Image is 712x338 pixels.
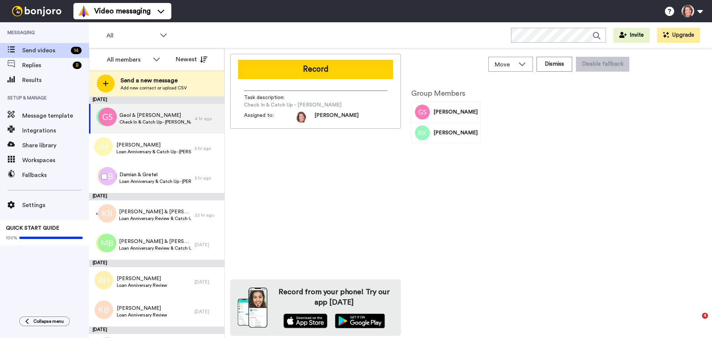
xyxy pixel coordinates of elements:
button: Dismiss [537,57,572,72]
span: Replies [22,61,70,70]
div: 5 hr ago [195,145,221,151]
span: Send videos [22,46,68,55]
span: Loan Anniversary Review & Catch Up - [PERSON_NAME] [119,245,191,251]
div: 22 hr ago [195,212,221,218]
span: Send a new message [121,76,187,85]
span: Loan Anniversary & Catch Up - [PERSON_NAME] [119,178,191,184]
img: bh.png [95,271,113,289]
div: [DATE] [195,309,221,315]
span: QUICK START GUIDE [6,226,59,231]
div: [DATE] [89,96,224,104]
img: gs.png [98,108,117,126]
img: playstore [335,314,385,328]
span: Collapse menu [33,318,64,324]
span: Loan Anniversary Review [117,282,167,288]
img: appstore [283,314,327,328]
span: [PERSON_NAME] [434,129,478,137]
div: [DATE] [195,279,221,285]
img: jh.png [94,137,113,156]
img: vm-color.svg [78,5,90,17]
span: Task description : [244,94,296,101]
button: Newest [170,52,213,67]
div: 8 [73,62,82,69]
span: Move [495,60,515,69]
button: Upgrade [657,28,700,43]
div: [DATE] [195,242,221,248]
span: Fallbacks [22,171,89,180]
img: mb.png [98,234,116,252]
img: 621c16c7-a60b-48f8-b0b5-f158d0b0809f-1759891800.jpg [296,112,307,123]
span: [PERSON_NAME] [314,112,359,123]
img: kb.png [98,204,116,223]
span: Damian & Gretel [119,171,191,178]
div: 5 hr ago [195,175,221,181]
span: Video messaging [94,6,151,16]
button: Disable fallback [576,57,629,72]
span: Add new contact or upload CSV [121,85,187,91]
img: Image of Geol Soo Kim [415,105,430,119]
img: sb.png [96,234,115,252]
div: [DATE] [89,193,224,200]
span: Loan Anniversary Review & Catch Up - [PERSON_NAME] [119,216,191,221]
h2: Group Members [411,89,481,98]
span: Integrations [22,126,89,135]
span: Settings [22,201,89,210]
button: Collapse menu [19,316,70,326]
span: [PERSON_NAME] [116,141,191,149]
iframe: Intercom live chat [687,313,705,331]
span: 100% [6,235,17,241]
img: Image of Riska Kim [415,125,430,140]
span: Geol & [PERSON_NAME] [119,112,191,119]
span: Loan Anniversary Review [117,312,167,318]
img: bj-logo-header-white.svg [9,6,65,16]
div: [DATE] [89,326,224,334]
span: Share library [22,141,89,150]
img: download [238,288,267,328]
span: [PERSON_NAME] & [PERSON_NAME] [119,238,191,245]
div: 14 [71,47,82,54]
span: [PERSON_NAME] & [PERSON_NAME] [119,208,191,216]
span: All [106,31,156,40]
img: a9f4b73e-b3c7-4288-814a-a3539c21c4c8.png [96,204,115,223]
span: Check In & Catch Up - [PERSON_NAME] [244,101,342,109]
div: All members [107,55,149,64]
span: [PERSON_NAME] [434,108,478,116]
span: 4 [702,313,708,319]
img: rk.png [96,108,115,126]
div: 4 hr ago [195,116,221,122]
span: Assigned to: [244,112,296,123]
span: Message template [22,111,89,120]
span: Check In & Catch Up - [PERSON_NAME] [119,119,191,125]
h4: Record from your phone! Try our app [DATE] [275,287,393,308]
img: kb.png [95,301,113,319]
button: Record [238,60,393,79]
span: Workspaces [22,156,89,165]
span: [PERSON_NAME] [117,275,167,282]
button: Invite [613,28,650,43]
span: Loan Anniversary & Catch Up - [PERSON_NAME] [116,149,191,155]
span: Results [22,76,89,85]
span: [PERSON_NAME] [117,305,167,312]
div: [DATE] [89,260,224,267]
